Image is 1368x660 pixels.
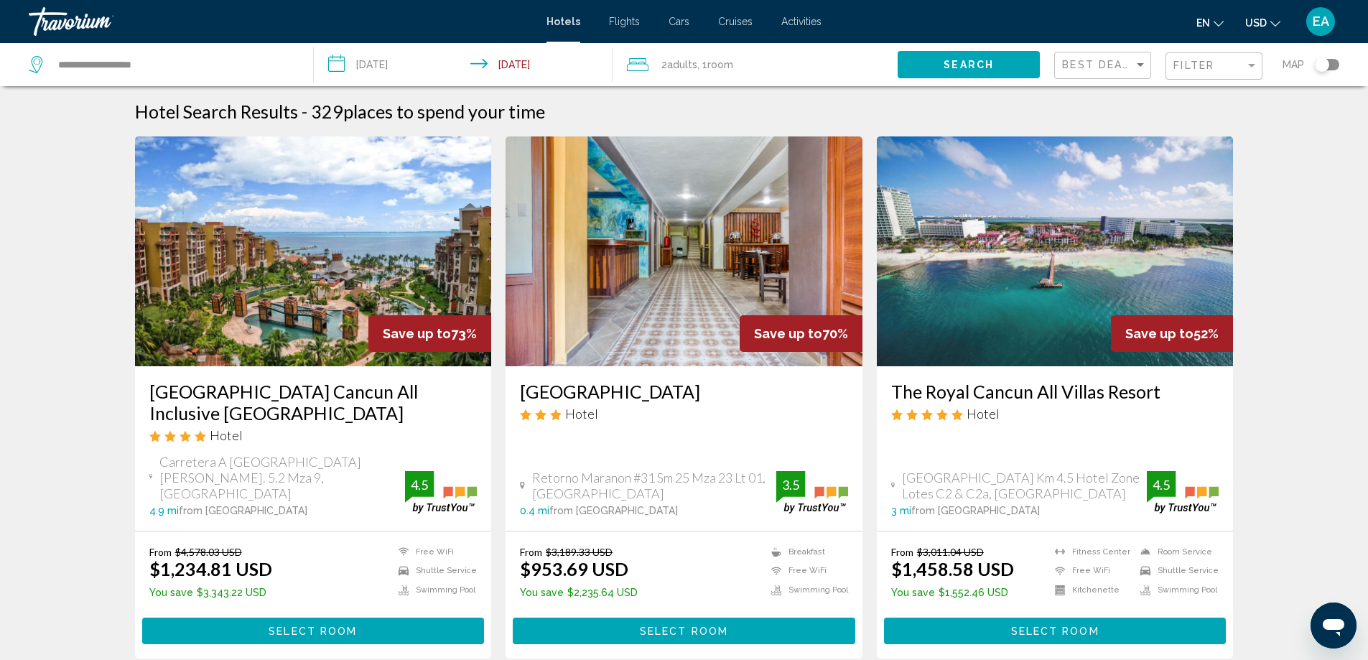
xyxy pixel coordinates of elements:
[1011,626,1099,637] span: Select Room
[911,505,1040,516] span: from [GEOGRAPHIC_DATA]
[1173,60,1214,71] span: Filter
[520,505,549,516] span: 0.4 mi
[546,16,580,27] span: Hotels
[781,16,822,27] a: Activities
[609,16,640,27] a: Flights
[149,587,193,598] span: You save
[135,101,298,122] h1: Hotel Search Results
[944,60,994,71] span: Search
[532,470,776,501] span: Retorno Maranon #31 Sm 25 Mza 23 Lt 01, [GEOGRAPHIC_DATA]
[269,626,357,637] span: Select Room
[640,626,728,637] span: Select Room
[1196,12,1224,33] button: Change language
[707,59,733,70] span: Room
[1062,60,1147,72] mat-select: Sort by
[877,136,1234,366] img: Hotel image
[391,546,477,558] li: Free WiFi
[520,587,638,598] p: $2,235.64 USD
[520,546,542,558] span: From
[1125,326,1193,341] span: Save up to
[891,505,911,516] span: 3 mi
[891,587,1014,598] p: $1,552.46 USD
[764,584,848,596] li: Swimming Pool
[776,476,805,493] div: 3.5
[891,381,1219,402] a: The Royal Cancun All Villas Resort
[718,16,753,27] a: Cruises
[1165,52,1262,81] button: Filter
[1196,17,1210,29] span: en
[1147,476,1176,493] div: 4.5
[669,16,689,27] a: Cars
[917,546,984,558] del: $3,011.04 USD
[902,470,1147,501] span: [GEOGRAPHIC_DATA] Km 4.5 Hotel Zone Lotes C2 & C2a, [GEOGRAPHIC_DATA]
[391,565,477,577] li: Shuttle Service
[1062,59,1137,70] span: Best Deals
[343,101,545,122] span: places to spend your time
[520,558,628,580] ins: $953.69 USD
[513,618,855,644] button: Select Room
[613,43,898,86] button: Travelers: 2 adults, 0 children
[149,505,179,516] span: 4.9 mi
[1133,584,1219,596] li: Swimming Pool
[1048,584,1133,596] li: Kitchenette
[142,621,485,637] a: Select Room
[1111,315,1233,352] div: 52%
[740,315,862,352] div: 70%
[1147,471,1219,513] img: trustyou-badge.svg
[368,315,491,352] div: 73%
[142,618,485,644] button: Select Room
[391,584,477,596] li: Swimming Pool
[513,621,855,637] a: Select Room
[520,587,564,598] span: You save
[891,558,1014,580] ins: $1,458.58 USD
[135,136,492,366] img: Hotel image
[314,43,613,86] button: Check-in date: Oct 21, 2025 Check-out date: Oct 30, 2025
[884,618,1227,644] button: Select Room
[754,326,822,341] span: Save up to
[1311,603,1357,649] iframe: Button to launch messaging window
[967,406,1000,422] span: Hotel
[29,7,532,36] a: Travorium
[405,471,477,513] img: trustyou-badge.svg
[891,406,1219,422] div: 5 star Hotel
[1048,546,1133,558] li: Fitness Center
[311,101,545,122] h2: 329
[1133,546,1219,558] li: Room Service
[898,51,1040,78] button: Search
[302,101,307,122] span: -
[891,546,913,558] span: From
[776,471,848,513] img: trustyou-badge.svg
[159,454,405,501] span: Carretera A [GEOGRAPHIC_DATA][PERSON_NAME]. 5.2 Mza 9, [GEOGRAPHIC_DATA]
[1133,565,1219,577] li: Shuttle Service
[520,406,848,422] div: 3 star Hotel
[210,427,243,443] span: Hotel
[149,546,172,558] span: From
[149,381,478,424] a: [GEOGRAPHIC_DATA] Cancun All Inclusive [GEOGRAPHIC_DATA]
[506,136,862,366] a: Hotel image
[891,587,935,598] span: You save
[764,546,848,558] li: Breakfast
[764,565,848,577] li: Free WiFi
[546,546,613,558] del: $3,189.33 USD
[697,55,733,75] span: , 1
[667,59,697,70] span: Adults
[520,381,848,402] a: [GEOGRAPHIC_DATA]
[884,621,1227,637] a: Select Room
[1304,58,1339,71] button: Toggle map
[179,505,307,516] span: from [GEOGRAPHIC_DATA]
[1245,17,1267,29] span: USD
[383,326,451,341] span: Save up to
[1302,6,1339,37] button: User Menu
[1245,12,1280,33] button: Change currency
[565,406,598,422] span: Hotel
[549,505,678,516] span: from [GEOGRAPHIC_DATA]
